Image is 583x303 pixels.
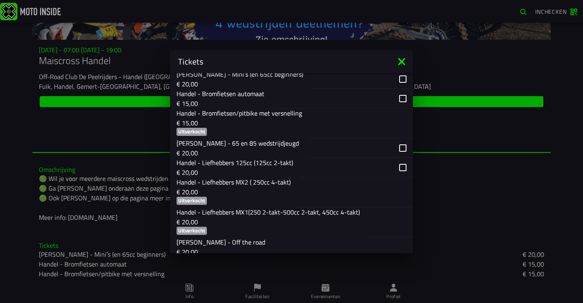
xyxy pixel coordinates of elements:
ion-badge: Uitverkocht [177,227,207,235]
p: [PERSON_NAME] - Off the road [177,237,265,247]
p: € 20,00 [177,187,291,197]
ion-title: Tickets [170,56,395,68]
p: Handel - Liefhebbers MX1(250 2-takt-500cc 2-takt, 450cc 4-takt) [177,207,360,217]
p: Handel - Bromfietsen automaat [177,89,264,99]
ion-badge: Uitverkocht [177,128,207,136]
p: € 20,00 [177,148,299,158]
p: Handel - Bromfietsen/pitbike met versnelling [177,108,302,118]
p: Handel - Liefhebbers 125cc (125cc 2-takt) [177,158,293,168]
p: € 20,00 [177,168,293,177]
p: Handel - Liefhebbers MX2 ( 250cc 4-takt) [177,177,291,187]
p: [PERSON_NAME] - Mini’s (en 65cc beginners) [177,69,303,79]
p: € 20,00 [177,79,303,89]
p: € 20,00 [177,217,360,227]
p: [PERSON_NAME] - 65 en 85 wedstrijdjeugd [177,138,299,148]
p: € 15,00 [177,118,302,128]
ion-badge: Uitverkocht [177,197,207,205]
p: € 20,00 [177,247,265,257]
p: € 15,00 [177,99,264,108]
